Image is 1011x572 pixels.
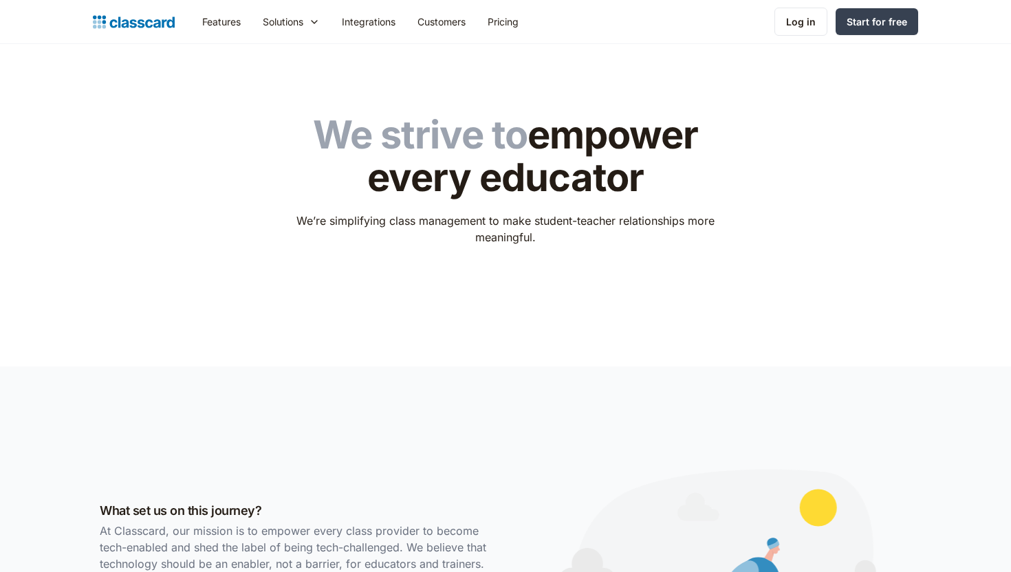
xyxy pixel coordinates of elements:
div: Solutions [252,6,331,37]
a: home [93,12,175,32]
p: We’re simplifying class management to make student-teacher relationships more meaningful. [287,212,724,245]
a: Features [191,6,252,37]
a: Customers [406,6,477,37]
div: Start for free [847,14,907,29]
a: Integrations [331,6,406,37]
div: Solutions [263,14,303,29]
a: Start for free [836,8,918,35]
a: Pricing [477,6,530,37]
h1: empower every educator [287,114,724,199]
span: We strive to [313,111,528,158]
h3: What set us on this journey? [100,501,499,520]
div: Log in [786,14,816,29]
a: Log in [774,8,827,36]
